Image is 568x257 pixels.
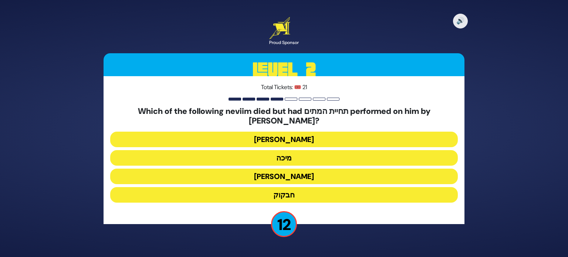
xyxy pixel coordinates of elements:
[453,14,468,28] button: 🔊
[110,132,458,147] button: [PERSON_NAME]
[110,106,458,126] h5: Which of the following neviim died but had תחיית המתים performed on him by [PERSON_NAME]?
[110,187,458,203] button: חבקוק
[110,83,458,92] p: Total Tickets: 🎟️ 21
[104,53,464,87] h3: Level 2
[269,39,299,46] div: Proud Sponsor
[269,17,290,39] img: Artscroll
[271,211,297,237] p: 12
[110,150,458,166] button: מיכה
[110,169,458,184] button: [PERSON_NAME]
